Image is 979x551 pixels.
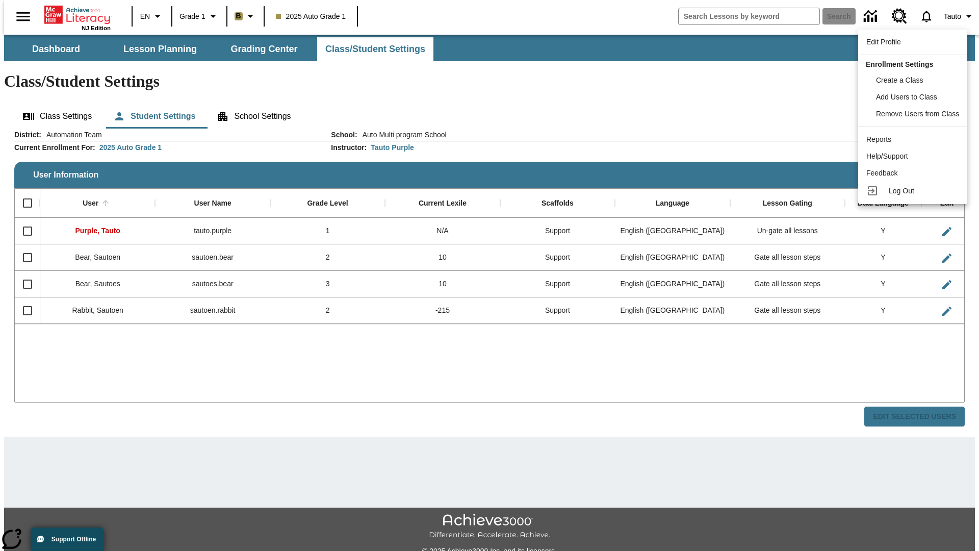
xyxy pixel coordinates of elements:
span: Create a Class [876,76,923,84]
span: Remove Users from Class [876,110,959,118]
span: Add Users to Class [876,93,937,101]
span: Help/Support [866,152,908,160]
span: Reports [866,135,891,143]
span: Feedback [866,169,897,177]
span: Log Out [889,187,914,195]
span: Edit Profile [866,38,901,46]
span: Enrollment Settings [866,60,933,68]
